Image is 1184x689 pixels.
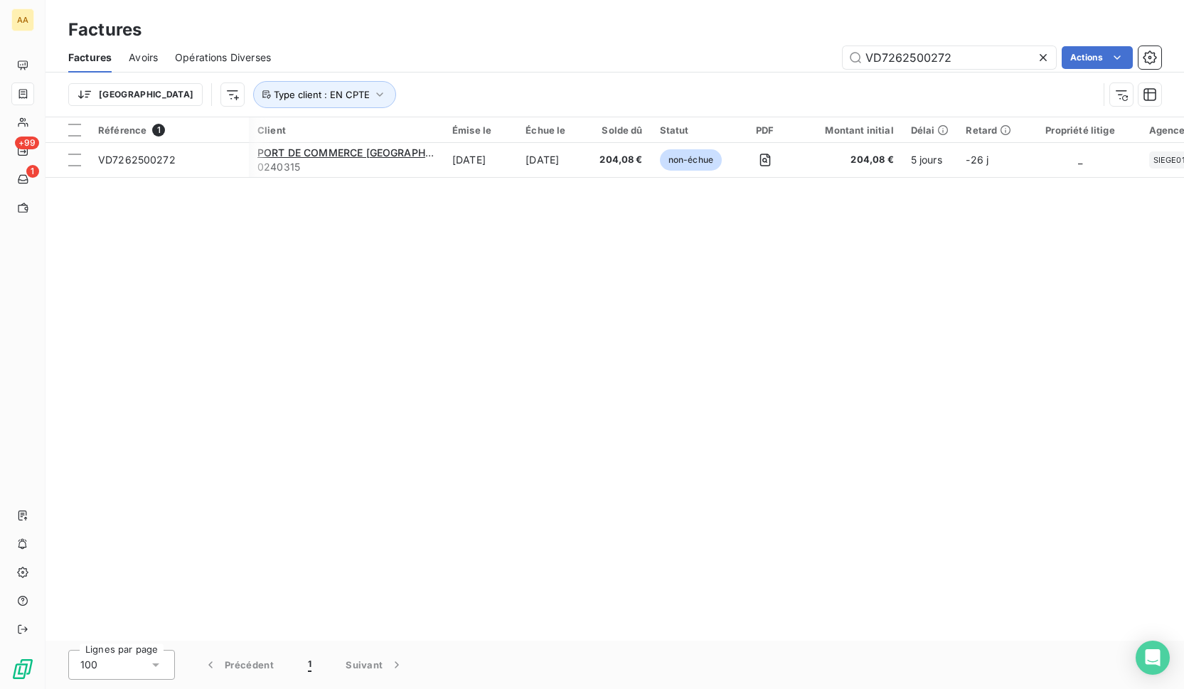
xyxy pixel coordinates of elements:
[274,89,370,100] span: Type client : EN CPTE
[291,650,329,680] button: 1
[257,146,575,159] span: PORT DE COMMERCE [GEOGRAPHIC_DATA] [GEOGRAPHIC_DATA]
[966,154,988,166] span: -26 j
[808,153,893,167] span: 204,08 €
[966,124,1011,136] div: Retard
[11,658,34,680] img: Logo LeanPay
[660,124,722,136] div: Statut
[452,124,508,136] div: Émise le
[11,9,34,31] div: AA
[98,154,176,166] span: VD7262500272
[902,143,958,177] td: 5 jours
[68,83,203,106] button: [GEOGRAPHIC_DATA]
[808,124,893,136] div: Montant initial
[660,149,722,171] span: non-échue
[1062,46,1133,69] button: Actions
[257,160,435,174] span: 0240315
[26,165,39,178] span: 1
[526,124,582,136] div: Échue le
[1078,154,1082,166] span: _
[599,124,642,136] div: Solde dû
[843,46,1056,69] input: Rechercher
[1136,641,1170,675] div: Open Intercom Messenger
[68,50,112,65] span: Factures
[517,143,591,177] td: [DATE]
[253,81,396,108] button: Type client : EN CPTE
[444,143,517,177] td: [DATE]
[329,650,421,680] button: Suivant
[308,658,311,672] span: 1
[98,124,146,136] span: Référence
[739,124,791,136] div: PDF
[911,124,949,136] div: Délai
[80,658,97,672] span: 100
[1028,124,1131,136] div: Propriété litige
[129,50,158,65] span: Avoirs
[186,650,291,680] button: Précédent
[257,124,435,136] div: Client
[599,153,642,167] span: 204,08 €
[15,137,39,149] span: +99
[68,17,142,43] h3: Factures
[175,50,271,65] span: Opérations Diverses
[152,124,165,137] span: 1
